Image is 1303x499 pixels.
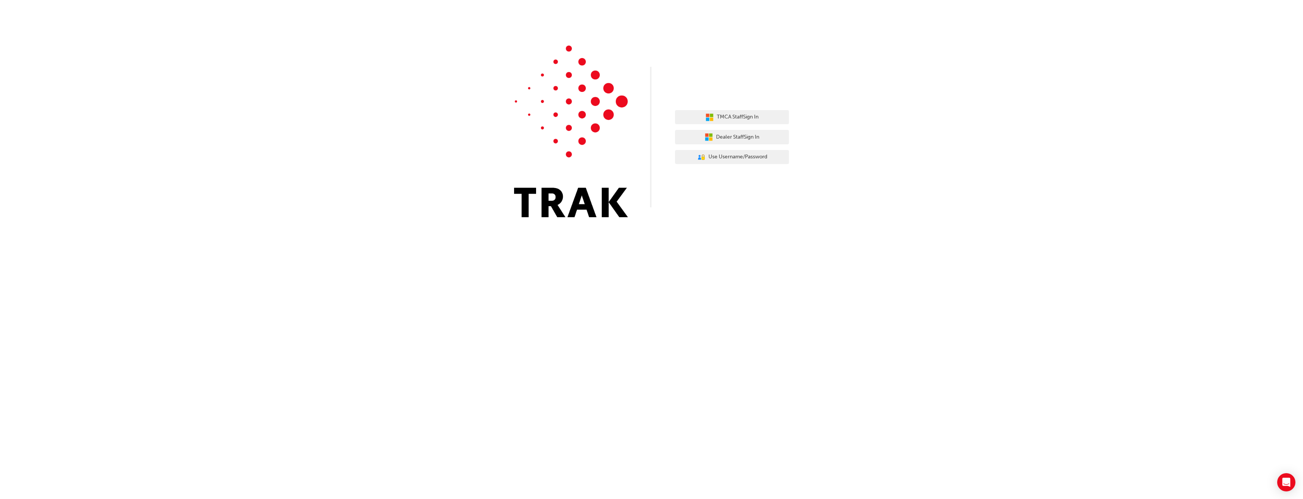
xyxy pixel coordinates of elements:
[717,113,759,122] span: TMCA Staff Sign In
[1277,473,1295,491] div: Open Intercom Messenger
[675,110,789,125] button: TMCA StaffSign In
[675,130,789,144] button: Dealer StaffSign In
[675,150,789,164] button: Use Username/Password
[514,46,628,217] img: Trak
[708,153,767,161] span: Use Username/Password
[716,133,759,142] span: Dealer Staff Sign In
